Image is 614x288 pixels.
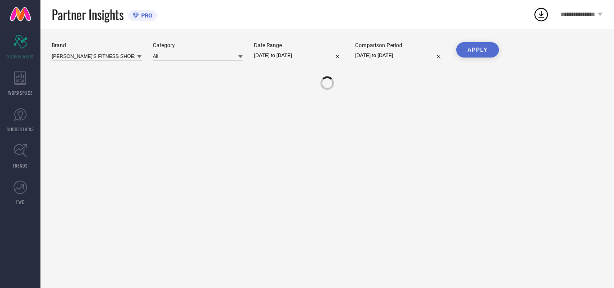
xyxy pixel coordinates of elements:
span: WORKSPACE [8,89,33,96]
div: Category [153,42,243,49]
div: Date Range [254,42,344,49]
span: FWD [16,199,25,205]
span: SCORECARDS [7,53,34,60]
span: Partner Insights [52,5,124,24]
button: APPLY [456,42,499,58]
div: Brand [52,42,142,49]
div: Open download list [533,6,549,22]
div: Comparison Period [355,42,445,49]
input: Select comparison period [355,51,445,60]
span: PRO [139,12,152,19]
span: TRENDS [13,162,28,169]
input: Select date range [254,51,344,60]
span: SUGGESTIONS [7,126,34,133]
